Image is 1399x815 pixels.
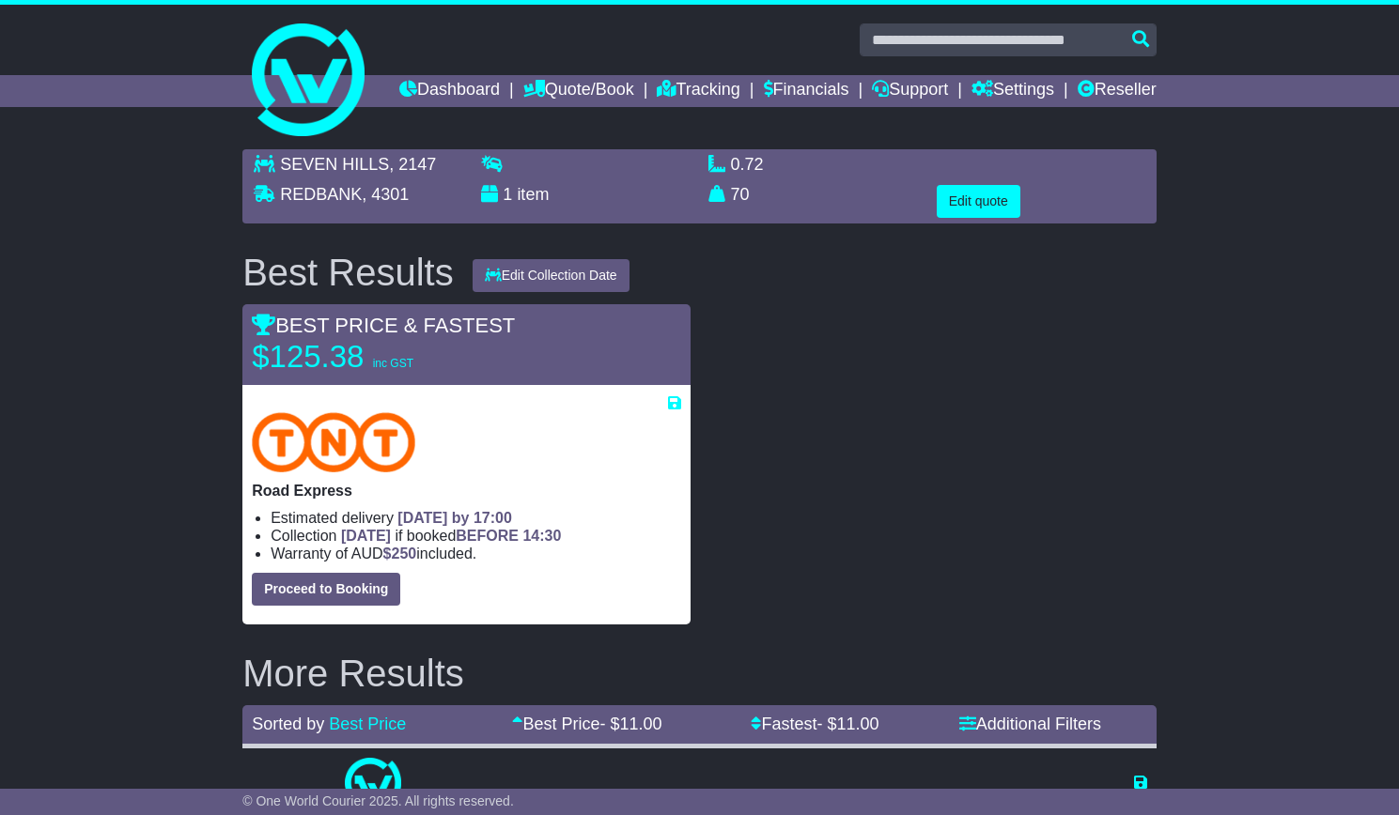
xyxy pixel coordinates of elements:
[252,573,400,606] button: Proceed to Booking
[473,259,630,292] button: Edit Collection Date
[341,528,561,544] span: if booked
[751,715,878,733] a: Fastest- $11.00
[522,528,561,544] span: 14:30
[399,75,500,107] a: Dashboard
[523,75,634,107] a: Quote/Book
[362,185,409,204] span: , 4301
[392,546,417,561] span: 250
[456,528,519,544] span: BEFORE
[599,715,661,733] span: - $
[252,314,515,337] span: BEST PRICE & FASTEST
[271,527,680,545] li: Collection
[271,545,680,562] li: Warranty of AUD included.
[271,509,680,527] li: Estimated delivery
[619,715,661,733] span: 11.00
[389,155,436,174] span: , 2147
[280,185,362,204] span: REDBANK
[383,546,417,561] span: $
[329,715,406,733] a: Best Price
[872,75,948,107] a: Support
[657,75,739,107] a: Tracking
[937,185,1020,218] button: Edit quote
[731,185,750,204] span: 70
[341,528,391,544] span: [DATE]
[345,758,401,814] img: One World Courier: Same Day Nationwide(quotes take 0.5-1 hour)
[252,482,680,500] p: Road Express
[503,185,512,204] span: 1
[397,510,512,526] span: [DATE] by 17:00
[836,715,878,733] span: 11.00
[280,155,389,174] span: SEVEN HILLS
[242,653,1157,694] h2: More Results
[972,75,1054,107] a: Settings
[373,357,413,370] span: inc GST
[764,75,849,107] a: Financials
[517,185,549,204] span: item
[1078,75,1157,107] a: Reseller
[252,338,487,376] p: $125.38
[233,252,463,293] div: Best Results
[816,715,878,733] span: - $
[731,155,764,174] span: 0.72
[242,793,514,808] span: © One World Courier 2025. All rights reserved.
[959,715,1101,733] a: Additional Filters
[252,715,324,733] span: Sorted by
[252,412,415,472] img: TNT Domestic: Road Express
[512,715,661,733] a: Best Price- $11.00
